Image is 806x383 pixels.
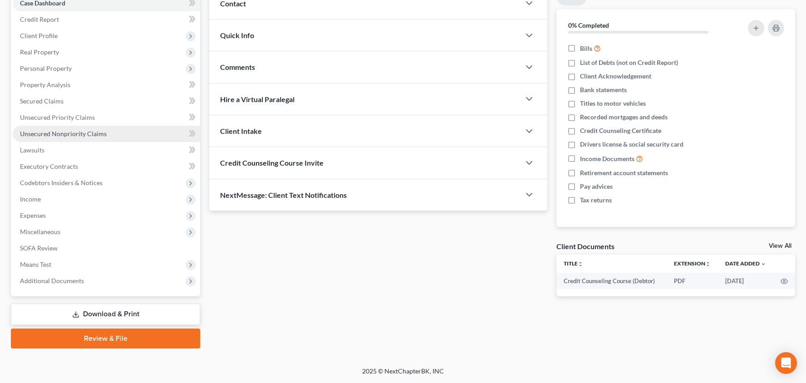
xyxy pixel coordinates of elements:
a: Property Analysis [13,77,200,93]
a: Secured Claims [13,93,200,109]
span: Means Test [20,260,51,268]
span: Income Documents [580,154,634,163]
span: Client Profile [20,32,58,39]
span: Credit Counseling Course Invite [220,158,324,167]
strong: 0% Completed [568,21,609,29]
span: Expenses [20,211,46,219]
i: unfold_more [578,261,583,267]
span: SOFA Review [20,244,58,252]
a: Unsecured Priority Claims [13,109,200,126]
span: Quick Info [220,31,254,39]
span: Codebtors Insiders & Notices [20,179,103,187]
a: Unsecured Nonpriority Claims [13,126,200,142]
span: Additional Documents [20,277,84,285]
span: Credit Counseling Certificate [580,126,661,135]
span: Secured Claims [20,97,64,105]
a: Lawsuits [13,142,200,158]
span: Unsecured Nonpriority Claims [20,130,107,137]
span: Recorded mortgages and deeds [580,113,668,122]
span: NextMessage: Client Text Notifications [220,191,347,199]
div: 2025 © NextChapterBK, INC [144,367,662,383]
span: Client Intake [220,127,262,135]
a: Titleunfold_more [564,260,583,267]
a: Download & Print [11,304,200,325]
span: Client Acknowledgement [580,72,651,81]
span: Lawsuits [20,146,44,154]
td: Credit Counseling Course (Debtor) [556,273,667,289]
span: Titles to motor vehicles [580,99,646,108]
span: Personal Property [20,64,72,72]
a: Executory Contracts [13,158,200,175]
i: expand_more [761,261,766,267]
span: Hire a Virtual Paralegal [220,95,295,103]
td: [DATE] [718,273,773,289]
span: Bills [580,44,592,53]
span: Credit Report [20,15,59,23]
a: View All [769,243,791,249]
span: Bank statements [580,85,627,94]
span: Drivers license & social security card [580,140,683,149]
div: Open Intercom Messenger [775,352,797,374]
i: unfold_more [705,261,711,267]
span: Real Property [20,48,59,56]
span: Miscellaneous [20,228,60,236]
span: Income [20,195,41,203]
span: Unsecured Priority Claims [20,113,95,121]
td: PDF [667,273,718,289]
a: Extensionunfold_more [674,260,711,267]
div: Client Documents [556,241,614,251]
span: Retirement account statements [580,168,668,177]
span: Property Analysis [20,81,70,88]
a: Credit Report [13,11,200,28]
a: Review & File [11,329,200,349]
span: Tax returns [580,196,612,205]
span: Pay advices [580,182,613,191]
a: Date Added expand_more [725,260,766,267]
span: Executory Contracts [20,162,78,170]
span: List of Debts (not on Credit Report) [580,58,678,67]
a: SOFA Review [13,240,200,256]
span: Comments [220,63,255,71]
